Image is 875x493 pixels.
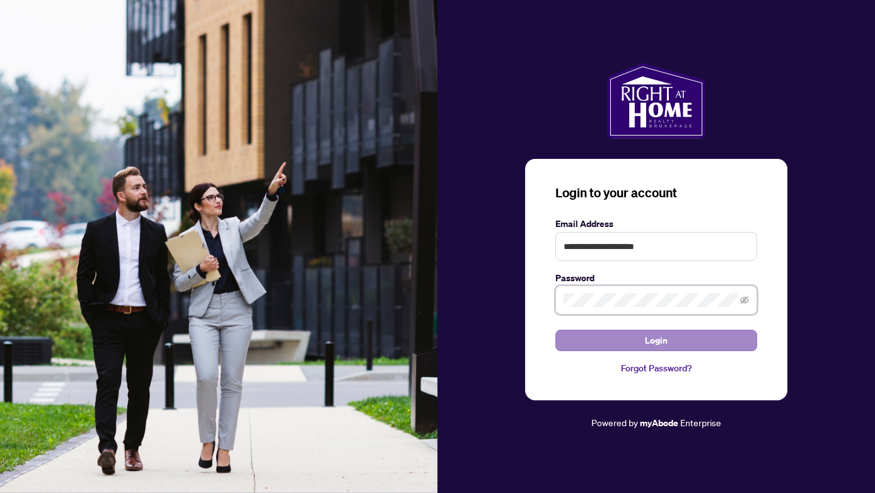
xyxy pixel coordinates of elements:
h3: Login to your account [555,184,757,202]
span: Enterprise [680,417,721,428]
a: myAbode [640,416,678,430]
label: Email Address [555,217,757,231]
span: eye-invisible [740,296,749,304]
span: Login [645,330,668,351]
label: Password [555,271,757,285]
span: Powered by [591,417,638,428]
button: Login [555,330,757,351]
a: Forgot Password? [555,361,757,375]
img: ma-logo [607,63,705,139]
